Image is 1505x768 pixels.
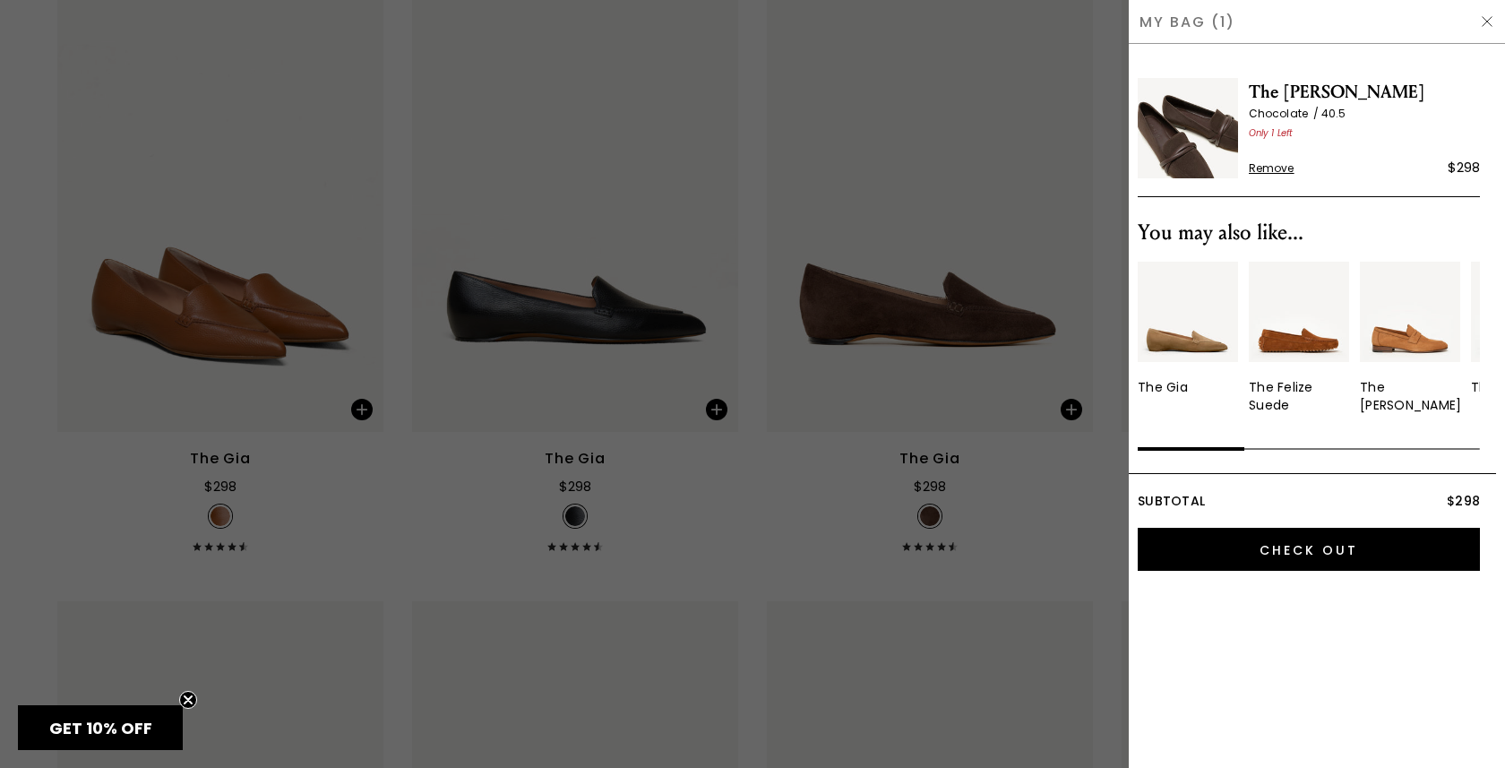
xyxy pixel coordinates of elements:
[1138,528,1480,571] input: Check Out
[1360,262,1460,414] a: The [PERSON_NAME]
[1321,106,1346,121] span: 40.5
[1360,378,1461,414] div: The [PERSON_NAME]
[1138,262,1238,362] img: v_11854_01_Main_New_TheGia_Biscuit_Suede_290x387_crop_center.jpg
[1138,378,1188,396] div: The Gia
[1138,219,1480,247] div: You may also like...
[179,691,197,709] button: Close teaser
[1249,106,1321,121] span: Chocolate
[1138,492,1205,510] span: Subtotal
[1138,262,1238,396] a: The Gia
[1249,378,1349,414] div: The Felize Suede
[1448,157,1480,178] div: $298
[1249,262,1349,414] a: The Felize Suede
[1480,14,1494,29] img: Hide Drawer
[1249,161,1294,176] span: Remove
[49,717,152,739] span: GET 10% OFF
[1249,78,1480,107] span: The [PERSON_NAME]
[1138,78,1238,178] img: The Brenda
[1447,492,1480,510] span: $298
[1249,262,1349,362] img: v_11814_01_Main_New_TheFelize_Saddle_Suede_290x387_crop_center.jpg
[1360,262,1460,362] img: v_11953_01_Main_New_TheSacca_Luggage_Suede_290x387_crop_center.jpg
[1249,126,1293,140] span: Only 1 Left
[18,705,183,750] div: GET 10% OFFClose teaser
